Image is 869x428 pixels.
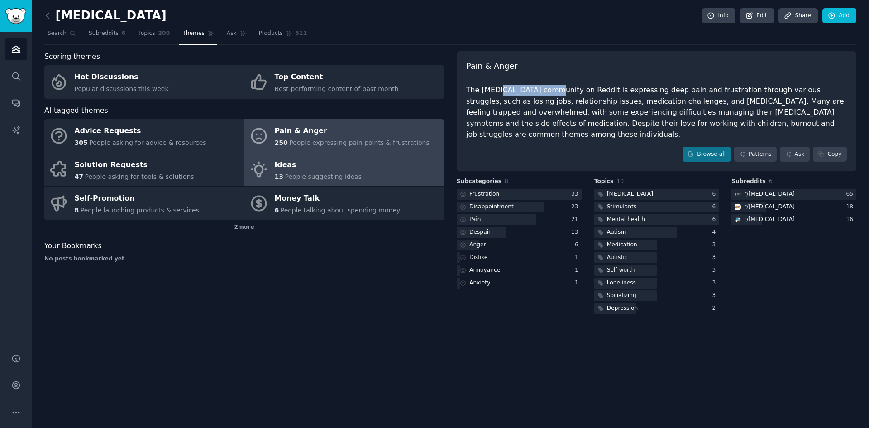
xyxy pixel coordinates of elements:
button: Copy [813,147,847,162]
a: Ideas13People suggesting ideas [244,153,444,187]
span: Your Bookmarks [44,240,102,252]
a: Stimulants6 [594,202,719,213]
div: Loneliness [607,279,636,287]
a: Mental health6 [594,214,719,226]
span: 47 [75,173,83,180]
div: 23 [571,203,582,211]
a: Solution Requests47People asking for tools & solutions [44,153,244,187]
div: No posts bookmarked yet [44,255,444,263]
span: People expressing pain points & frustrations [289,139,430,146]
div: Solution Requests [75,158,194,172]
div: 16 [846,216,856,224]
span: 8 [75,207,79,214]
span: Products [259,29,283,38]
div: 13 [571,228,582,236]
span: Best-performing content of past month [275,85,399,92]
a: Subreddits6 [86,26,129,45]
div: Annoyance [469,266,500,274]
div: 3 [712,254,719,262]
a: Patterns [734,147,777,162]
div: Mental health [607,216,645,224]
div: Stimulants [607,203,637,211]
a: Browse all [683,147,731,162]
span: 511 [296,29,307,38]
div: Self-Promotion [75,192,200,206]
a: Self-Promotion8People launching products & services [44,187,244,220]
div: Self-worth [607,266,635,274]
span: Subcategories [457,178,501,186]
a: Medication3 [594,240,719,251]
div: Autistic [607,254,628,262]
span: Themes [182,29,205,38]
div: Ideas [275,158,362,172]
a: ADHDr/[MEDICAL_DATA]16 [731,214,856,226]
span: People asking for tools & solutions [85,173,194,180]
a: Ask [224,26,249,45]
a: autismr/[MEDICAL_DATA]18 [731,202,856,213]
div: 3 [712,279,719,287]
div: r/ [MEDICAL_DATA] [744,216,795,224]
span: 13 [275,173,283,180]
div: Money Talk [275,192,401,206]
span: People talking about spending money [281,207,401,214]
div: [MEDICAL_DATA] [607,190,653,198]
span: 6 [769,178,773,184]
img: autism [735,204,741,210]
a: Frustration33 [457,189,582,200]
span: AI-tagged themes [44,105,108,116]
div: Socializing [607,292,636,300]
a: Share [778,8,817,24]
div: Anger [469,241,486,249]
div: 3 [712,292,719,300]
a: Dislike1 [457,252,582,264]
a: Disappointment23 [457,202,582,213]
a: Pain & Anger250People expressing pain points & frustrations [244,119,444,153]
div: 6 [575,241,582,249]
div: 3 [712,266,719,274]
div: Pain [469,216,481,224]
span: 200 [158,29,170,38]
div: 65 [846,190,856,198]
a: [MEDICAL_DATA]6 [594,189,719,200]
div: r/ [MEDICAL_DATA] [744,190,795,198]
span: People asking for advice & resources [89,139,206,146]
a: Autism4 [594,227,719,238]
div: 6 [712,190,719,198]
a: Anxiety1 [457,278,582,289]
div: Depression [607,304,638,313]
a: Loneliness3 [594,278,719,289]
div: 3 [712,241,719,249]
a: Pain21 [457,214,582,226]
div: Top Content [275,70,399,85]
span: People launching products & services [81,207,199,214]
div: Disappointment [469,203,514,211]
span: People suggesting ideas [285,173,362,180]
a: Self-worth3 [594,265,719,276]
div: 2 more [44,220,444,235]
div: r/ [MEDICAL_DATA] [744,203,795,211]
div: Despair [469,228,491,236]
span: Subreddits [731,178,766,186]
a: Ask [780,147,810,162]
span: 305 [75,139,88,146]
span: Subreddits [89,29,119,38]
span: Topics [138,29,155,38]
a: Search [44,26,79,45]
img: aspergers [735,191,741,197]
a: Hot DiscussionsPopular discussions this week [44,65,244,99]
div: 1 [575,254,582,262]
div: 6 [712,203,719,211]
span: 6 [122,29,126,38]
img: ADHD [735,216,741,223]
a: Topics200 [135,26,173,45]
span: 8 [505,178,508,184]
div: 4 [712,228,719,236]
span: Scoring themes [44,51,100,63]
div: 21 [571,216,582,224]
span: 6 [275,207,279,214]
div: Anxiety [469,279,490,287]
span: Popular discussions this week [75,85,169,92]
a: Edit [740,8,774,24]
div: Autism [607,228,626,236]
div: Dislike [469,254,487,262]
